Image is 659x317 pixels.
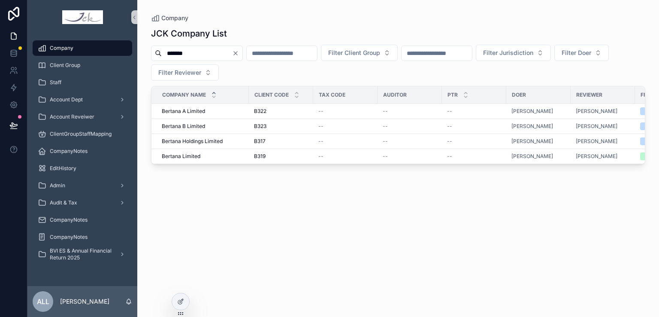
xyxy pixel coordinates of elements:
a: -- [383,153,437,160]
button: Clear [232,50,242,57]
span: -- [318,138,323,145]
a: Audit & Tax [33,195,132,210]
a: Account Dept [33,92,132,107]
a: [PERSON_NAME] [511,108,565,115]
a: -- [318,153,372,160]
a: -- [383,138,437,145]
a: -- [318,138,372,145]
span: Filter Jurisdiction [483,49,533,57]
a: Bertana Limited [162,153,244,160]
span: -- [318,108,323,115]
a: [PERSON_NAME] [511,153,565,160]
a: B323 [254,123,308,130]
div: scrollable content [27,34,137,273]
span: -- [447,108,452,115]
a: [PERSON_NAME] [511,138,553,145]
a: [PERSON_NAME] [511,138,565,145]
span: Client Group [50,62,80,69]
a: -- [447,108,501,115]
span: Bertana A Limited [162,108,205,115]
span: -- [383,153,388,160]
span: Audit & Tax [50,199,77,206]
img: App logo [62,10,103,24]
span: -- [447,138,452,145]
span: Account Dept [50,96,83,103]
a: [PERSON_NAME] [511,153,553,160]
span: Company [161,14,188,22]
button: Select Button [476,45,551,61]
a: Company [33,40,132,56]
p: [PERSON_NAME] [60,297,109,306]
a: -- [383,123,437,130]
a: Staff [33,75,132,90]
span: ClientGroupStaffMapping [50,131,112,137]
a: [PERSON_NAME] [576,138,630,145]
a: B322 [254,108,308,115]
span: Account Reveiwer [50,113,94,120]
span: Client Code [254,91,289,98]
span: Auditor [383,91,407,98]
a: B317 [254,138,308,145]
span: B319 [254,153,266,160]
a: [PERSON_NAME] [576,108,630,115]
a: CompanyNotes [33,212,132,228]
span: B323 [254,123,266,130]
span: BVI ES & Annual Financial Return 2025 [50,247,112,261]
span: CompanyNotes [50,148,88,155]
a: -- [318,108,372,115]
button: Select Button [554,45,609,61]
span: Filter Reviewer [158,68,201,77]
span: CompanyNotes [50,216,88,223]
a: [PERSON_NAME] [511,108,553,115]
span: -- [383,138,388,145]
a: EditHistory [33,161,132,176]
a: CompanyNotes [33,143,132,159]
a: Bertana A Limited [162,108,244,115]
span: Filter Client Group [328,49,380,57]
a: [PERSON_NAME] [576,153,630,160]
a: [PERSON_NAME] [576,123,617,130]
a: -- [383,108,437,115]
span: Doer [512,91,526,98]
a: -- [447,138,501,145]
span: Bertana B Limited [162,123,205,130]
span: -- [383,108,388,115]
span: Staff [50,79,61,86]
a: [PERSON_NAME] [511,123,553,130]
a: [PERSON_NAME] [576,123,630,130]
a: ClientGroupStaffMapping [33,126,132,142]
a: [PERSON_NAME] [511,123,565,130]
span: ALL [37,296,49,307]
span: Company Name [162,91,206,98]
span: Admin [50,182,65,189]
a: Company [151,14,188,22]
a: [PERSON_NAME] [576,138,617,145]
a: Admin [33,178,132,193]
span: -- [447,123,452,130]
a: [PERSON_NAME] [576,153,617,160]
span: Bertana Limited [162,153,200,160]
span: Reviewer [576,91,602,98]
a: Client Group [33,58,132,73]
span: CompanyNotes [50,234,88,241]
a: Account Reveiwer [33,109,132,125]
span: -- [318,123,323,130]
span: Company [50,45,73,52]
span: EditHistory [50,165,76,172]
button: Select Button [321,45,398,61]
span: -- [318,153,323,160]
span: Bertana Holdings Limited [162,138,223,145]
a: -- [447,123,501,130]
a: B319 [254,153,308,160]
span: -- [383,123,388,130]
a: -- [447,153,501,160]
a: BVI ES & Annual Financial Return 2025 [33,247,132,262]
span: [PERSON_NAME] [576,108,617,115]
